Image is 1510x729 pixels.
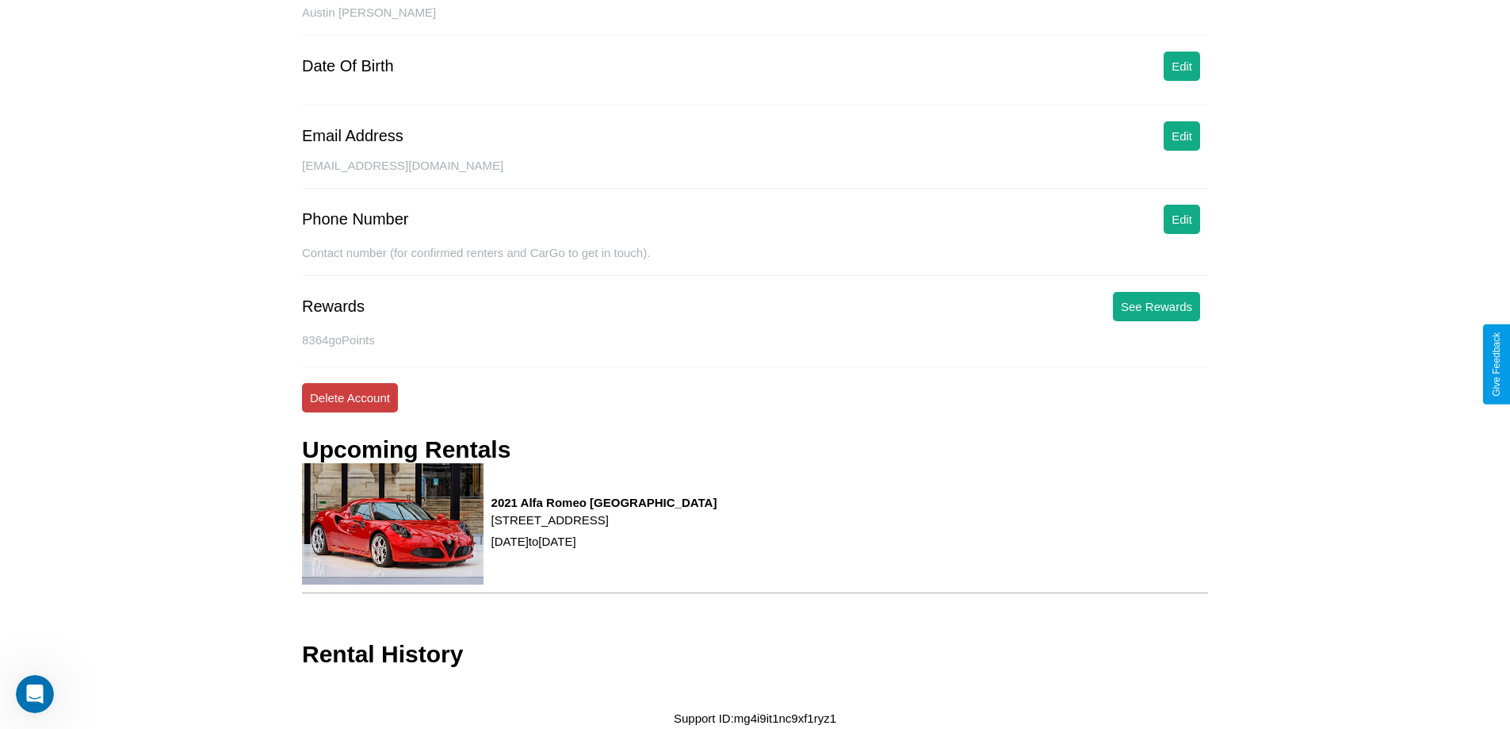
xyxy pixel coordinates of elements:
[1164,52,1200,81] button: Edit
[302,383,398,412] button: Delete Account
[302,6,1208,36] div: Austin [PERSON_NAME]
[302,297,365,316] div: Rewards
[491,496,717,509] h3: 2021 Alfa Romeo [GEOGRAPHIC_DATA]
[302,127,403,145] div: Email Address
[1164,205,1200,234] button: Edit
[302,57,394,75] div: Date Of Birth
[302,436,510,463] h3: Upcoming Rentals
[302,463,484,584] img: rental
[302,641,463,668] h3: Rental History
[302,329,1208,351] p: 8364 goPoints
[674,708,836,729] p: Support ID: mg4i9it1nc9xf1ryz1
[491,531,717,552] p: [DATE] to [DATE]
[1113,292,1200,321] button: See Rewards
[1491,332,1502,397] div: Give Feedback
[302,210,409,228] div: Phone Number
[491,509,717,531] p: [STREET_ADDRESS]
[16,675,54,713] iframe: Intercom live chat
[302,159,1208,189] div: [EMAIL_ADDRESS][DOMAIN_NAME]
[1164,121,1200,151] button: Edit
[302,246,1208,276] div: Contact number (for confirmed renters and CarGo to get in touch).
